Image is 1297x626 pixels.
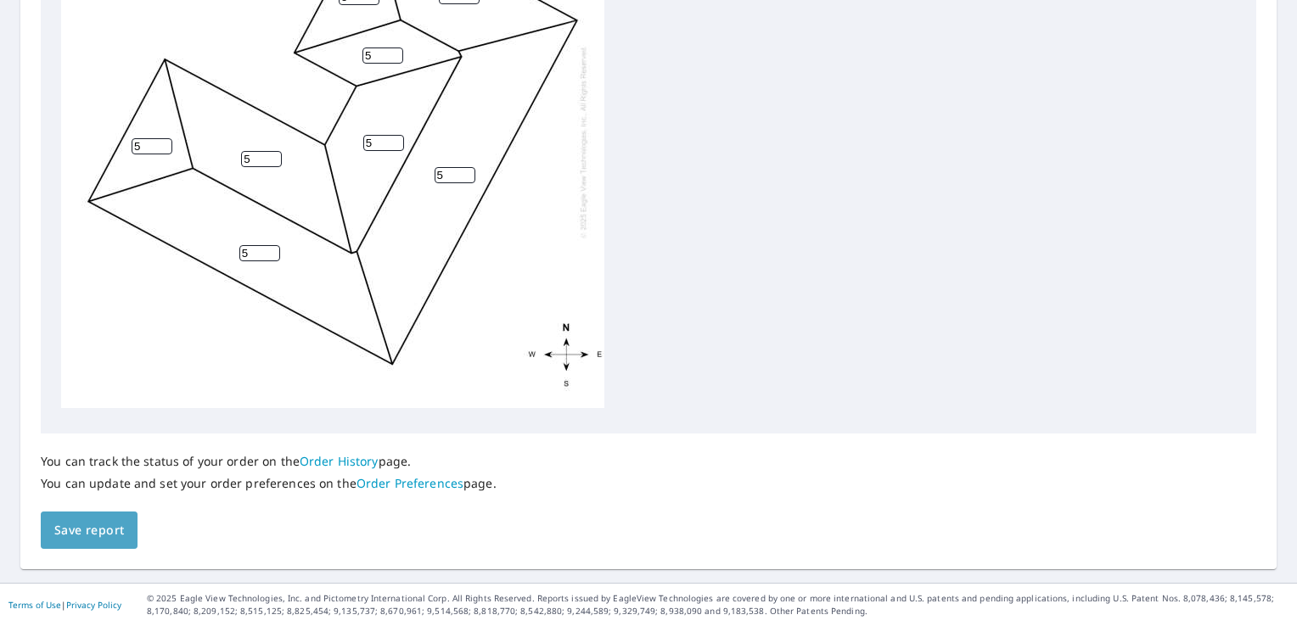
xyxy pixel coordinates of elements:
[66,599,121,611] a: Privacy Policy
[41,454,497,469] p: You can track the status of your order on the page.
[41,511,138,550] button: Save report
[8,599,61,611] a: Terms of Use
[357,475,463,491] a: Order Preferences
[41,476,497,491] p: You can update and set your order preferences on the page.
[300,453,379,469] a: Order History
[147,592,1289,618] p: © 2025 Eagle View Technologies, Inc. and Pictometry International Corp. All Rights Reserved. Repo...
[8,600,121,610] p: |
[54,520,124,541] span: Save report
